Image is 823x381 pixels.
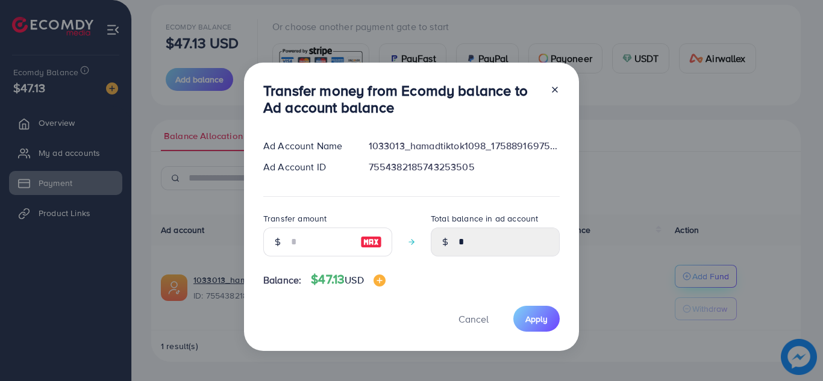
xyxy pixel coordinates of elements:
[359,160,569,174] div: 7554382185743253505
[345,273,363,287] span: USD
[431,212,538,225] label: Total balance in ad account
[254,160,359,174] div: Ad Account ID
[254,139,359,153] div: Ad Account Name
[443,306,504,332] button: Cancel
[359,139,569,153] div: 1033013_hamadtiktok1098_1758891697565
[263,82,540,117] h3: Transfer money from Ecomdy balance to Ad account balance
[263,212,327,225] label: Transfer amount
[263,273,301,287] span: Balance:
[374,274,386,287] img: image
[311,272,385,287] h4: $47.13
[360,235,382,249] img: image
[458,312,489,326] span: Cancel
[513,306,560,332] button: Apply
[525,313,548,325] span: Apply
